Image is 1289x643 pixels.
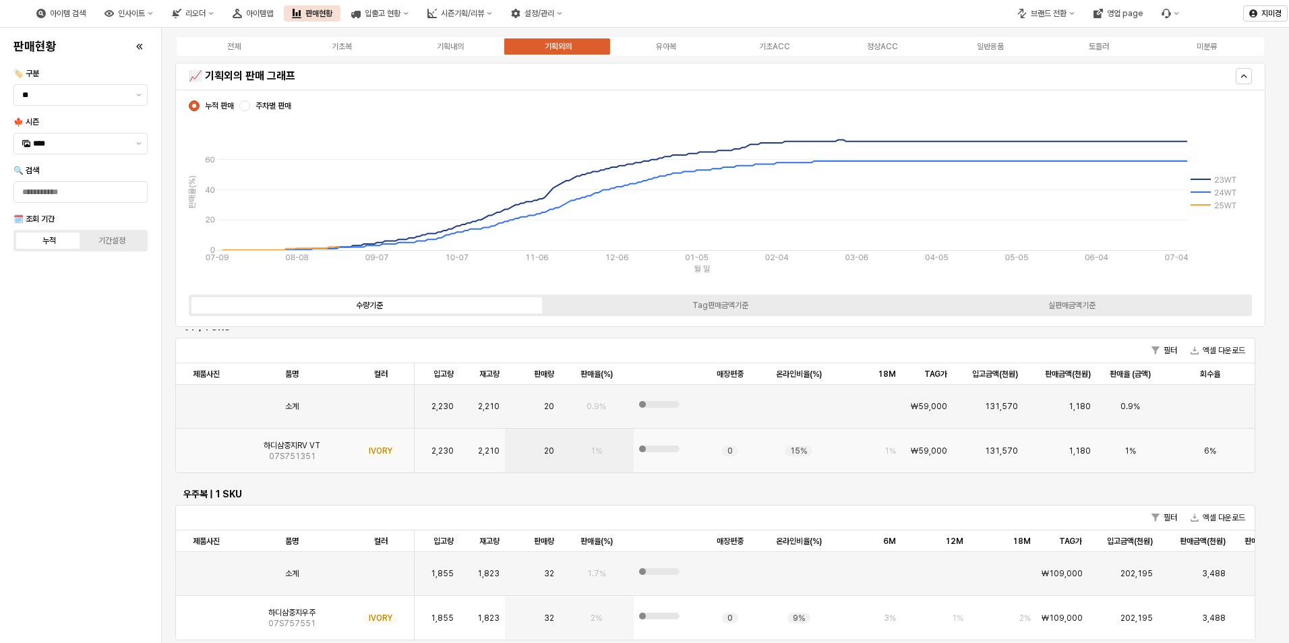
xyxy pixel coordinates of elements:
[692,301,748,310] div: Tag판매금액기준
[1107,536,1153,547] span: 입고금액(천원)
[972,369,1018,379] span: 입고금액(천원)
[1048,301,1096,310] div: 실판매금액기준
[433,369,454,379] span: 입고량
[374,369,388,379] span: 컬러
[374,536,388,547] span: 컬러
[656,42,676,51] div: 유아복
[867,42,898,51] div: 정상ACC
[42,236,56,245] div: 누적
[1059,536,1082,547] span: TAG가
[1009,5,1083,22] button: 브랜드 전환
[164,5,222,22] button: 리오더
[1042,568,1083,579] span: ₩109,000
[580,369,613,379] span: 판매율(%)
[580,536,613,547] span: 판매율(%)
[503,5,570,22] div: 설정/관리
[727,446,733,456] span: 0
[793,613,805,623] span: 9%
[952,613,963,623] span: 1%
[365,9,400,18] div: 입출고 현황
[945,536,963,547] span: 12M
[1197,42,1217,51] div: 미분류
[28,5,94,22] button: 아이템 검색
[268,607,316,618] span: 하디삼중지우주
[1202,613,1226,623] span: 3,488
[285,536,299,547] span: 품명
[256,100,291,111] span: 주차별 판매
[544,568,554,579] span: 32
[18,235,81,247] label: 누적
[1243,5,1288,22] button: 지미경
[1146,510,1182,526] button: 필터
[193,369,220,379] span: 제품사진
[284,5,340,22] button: 판매현황
[1045,369,1091,379] span: 판매금액(천원)
[545,299,896,311] label: Tag판매금액기준
[1245,536,1286,547] span: 판매율 (금액)
[1200,369,1220,379] span: 회수율
[1120,613,1153,623] span: 202,195
[268,618,316,629] span: 07S757551
[193,536,220,547] span: 제품사진
[544,446,554,456] span: 20
[1120,401,1140,412] span: 0.9%
[911,401,947,412] span: ₩59,000
[776,536,822,547] span: 온라인비율(%)
[1185,342,1251,359] button: 엑셀 다운로드
[1153,40,1261,53] label: 미분류
[431,401,454,412] span: 2,230
[96,5,161,22] button: 인사이트
[13,117,39,127] span: 🍁 시즌
[224,5,281,22] div: 아이템맵
[246,9,273,18] div: 아이템맵
[504,40,612,53] label: 기획외의
[1185,510,1251,526] button: 엑셀 다운로드
[720,40,828,53] label: 기초ACC
[131,133,147,154] button: 제안 사항 표시
[545,42,572,51] div: 기획외의
[205,100,234,111] span: 누적 판매
[1044,40,1152,53] label: 토들러
[118,9,145,18] div: 인사이트
[829,40,936,53] label: 정상ACC
[269,451,316,462] span: 07S751351
[1180,536,1226,547] span: 판매금액(천원)
[1125,446,1136,456] span: 1%
[534,536,554,547] span: 판매량
[13,40,57,53] h4: 판매현황
[478,401,500,412] span: 2,210
[591,446,602,456] span: 1%
[419,5,500,22] button: 시즌기획/리뷰
[936,40,1044,53] label: 일반용품
[478,446,500,456] span: 2,210
[285,568,299,579] span: 소계
[524,9,554,18] div: 설정/관리
[1089,42,1109,51] div: 토들러
[1146,342,1182,359] button: 필터
[477,568,500,579] span: 1,823
[431,568,454,579] span: 1,855
[356,301,383,310] div: 수량기준
[878,369,896,379] span: 18M
[193,299,545,311] label: 수량기준
[587,401,606,412] span: 0.9%
[305,9,332,18] div: 판매현황
[591,613,602,623] span: 2%
[924,369,947,379] span: TAG가
[717,536,744,547] span: 매장편중
[343,5,417,22] div: 입출고 현황
[977,42,1004,51] div: 일반용품
[1069,446,1091,456] span: 1,180
[717,369,744,379] span: 매장편중
[587,568,606,579] span: 1.7%
[884,613,896,623] span: 3%
[433,536,454,547] span: 입고량
[985,401,1018,412] span: 131,570
[883,536,896,547] span: 6M
[285,369,299,379] span: 품명
[776,369,822,379] span: 온라인비율(%)
[790,446,807,456] span: 15%
[13,166,39,175] span: 🔍 검색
